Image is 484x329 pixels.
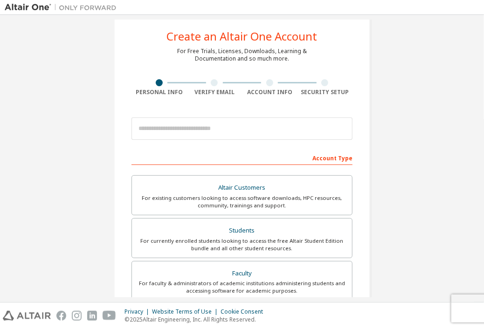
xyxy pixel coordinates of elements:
div: Verify Email [187,89,242,96]
div: For existing customers looking to access software downloads, HPC resources, community, trainings ... [138,194,346,209]
div: Students [138,224,346,237]
img: youtube.svg [103,311,116,321]
div: Privacy [124,308,152,315]
img: Altair One [5,3,121,12]
div: Faculty [138,267,346,280]
div: For Free Trials, Licenses, Downloads, Learning & Documentation and so much more. [177,48,307,62]
div: Cookie Consent [221,308,269,315]
div: Security Setup [297,89,353,96]
img: linkedin.svg [87,311,97,321]
img: facebook.svg [56,311,66,321]
div: Account Type [131,150,353,165]
p: © 2025 Altair Engineering, Inc. All Rights Reserved. [124,315,269,323]
div: Website Terms of Use [152,308,221,315]
div: For faculty & administrators of academic institutions administering students and accessing softwa... [138,280,346,295]
div: Altair Customers [138,181,346,194]
div: For currently enrolled students looking to access the free Altair Student Edition bundle and all ... [138,237,346,252]
img: altair_logo.svg [3,311,51,321]
div: Personal Info [131,89,187,96]
div: Create an Altair One Account [167,31,318,42]
div: Account Info [242,89,297,96]
img: instagram.svg [72,311,82,321]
